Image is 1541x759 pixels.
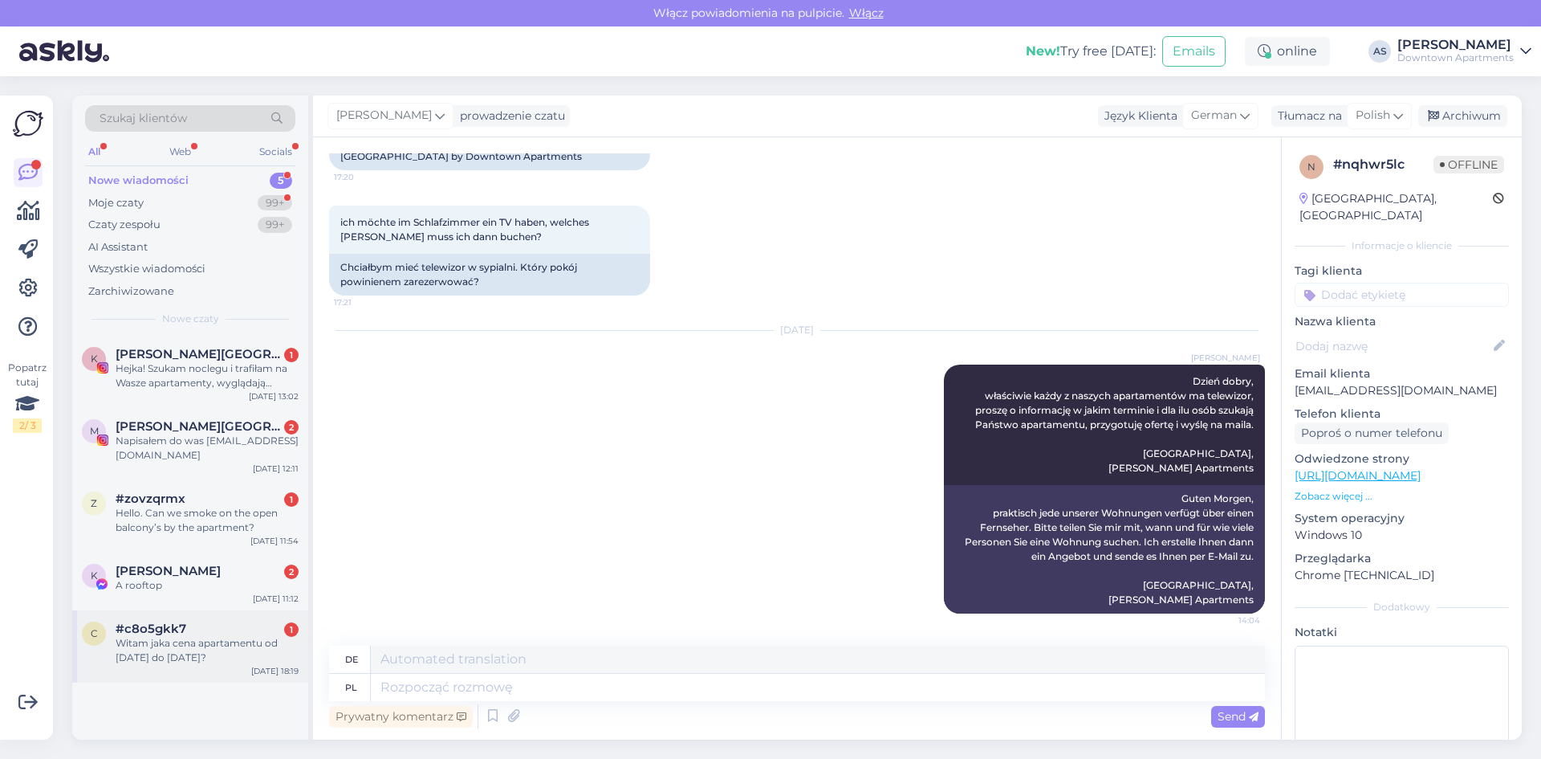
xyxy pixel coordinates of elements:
div: Poproś o numer telefonu [1295,422,1449,444]
div: All [85,141,104,162]
span: #c8o5gkk7 [116,622,186,636]
div: # nqhwr5lc [1333,155,1433,174]
div: 2 [284,565,299,579]
div: Czaty zespołu [88,217,161,233]
p: Chrome [TECHNICAL_ID] [1295,567,1509,584]
div: [GEOGRAPHIC_DATA], [GEOGRAPHIC_DATA] [1299,190,1493,224]
span: 17:20 [334,171,394,183]
div: Downtown Apartments [1397,51,1514,64]
div: [DATE] [329,323,1265,337]
span: Karolina Wojtala Hotel Paradise 10 🦋 [116,347,283,361]
a: [PERSON_NAME]Downtown Apartments [1397,39,1531,64]
input: Dodaj nazwę [1295,337,1490,355]
div: Zarchiwizowane [88,284,174,300]
div: [PERSON_NAME] [1397,39,1514,51]
span: Dzień dobry, właściwie każdy z naszych apartamentów ma telewizor, proszę o informację w jakim ter... [975,375,1256,474]
p: System operacyjny [1295,510,1509,527]
div: Socials [256,141,295,162]
div: Wszystkie wiadomości [88,261,205,277]
div: [DATE] 11:54 [250,535,299,547]
div: Nowe wiadomości [88,173,189,189]
span: n [1307,161,1315,173]
span: #zovzqrmx [116,492,185,506]
p: Telefon klienta [1295,406,1509,422]
p: Windows 10 [1295,527,1509,544]
span: K [91,353,98,365]
div: Moje czaty [88,195,144,211]
img: Askly Logo [13,108,43,139]
div: online [1245,37,1330,66]
div: 99+ [258,195,292,211]
a: [URL][DOMAIN_NAME] [1295,468,1421,483]
div: [DATE] 18:19 [251,665,299,677]
div: Guten Morgen, praktisch jede unserer Wohnungen verfügt über einen Fernseher. Bitte teilen Sie mir... [944,485,1265,614]
button: Emails [1162,36,1226,67]
div: 1 [284,492,299,507]
div: Hello. Can we smoke on the open balcony’s by the apartment? [116,506,299,535]
span: Offline [1433,156,1504,173]
div: AS [1368,40,1391,63]
p: Zobacz więcej ... [1295,489,1509,504]
span: 14:04 [1200,614,1260,626]
div: 5 [270,173,292,189]
div: Try free [DATE]: [1026,42,1156,61]
p: Notatki [1295,624,1509,641]
span: M [90,425,99,437]
span: c [91,627,98,639]
div: prowadzenie czatu [453,108,565,124]
div: de [345,646,358,673]
div: Prywatny komentarz [329,706,473,728]
span: Włącz [844,6,888,20]
span: ich möchte im Schlafzimmer ein TV haben, welches [PERSON_NAME] muss ich dann buchen? [340,216,592,243]
div: Język Klienta [1098,108,1177,124]
div: Hejka! Szukam noclegu i trafiłam na Wasze apartamenty, wyglądają naprawdę suuper😍 Chciałabym zapr... [116,361,299,390]
div: 2 [284,420,299,435]
span: Polish [1356,107,1390,124]
div: 99+ [258,217,292,233]
div: pl [345,674,357,701]
input: Dodać etykietę [1295,283,1509,307]
div: Tłumacz na [1271,108,1342,124]
span: [PERSON_NAME] [1191,352,1260,364]
p: Przeglądarka [1295,550,1509,567]
p: Tagi klienta [1295,263,1509,280]
div: Witam jaka cena apartamentu od [DATE] do [DATE]? [116,636,299,665]
div: Informacje o kliencie [1295,239,1509,253]
span: z [91,497,97,509]
div: A rooftop [116,578,299,593]
div: AI Assistant [88,239,148,255]
span: Send [1218,709,1258,724]
span: German [1191,107,1237,124]
p: Email klienta [1295,365,1509,382]
p: Nazwa klienta [1295,313,1509,330]
div: [DATE] 13:02 [249,390,299,402]
div: 1 [284,348,299,362]
b: New! [1026,43,1060,59]
p: [EMAIL_ADDRESS][DOMAIN_NAME] [1295,382,1509,399]
span: 17:21 [334,296,394,308]
div: Dodatkowy [1295,600,1509,614]
div: 1 [284,622,299,637]
span: Szukaj klientów [100,110,187,127]
span: Nowe czaty [162,312,219,326]
div: Chciałbym mieć telewizor w sypialni. Który pokój powinienem zarezerwować? [329,254,650,296]
span: Karolina Lelas [116,564,221,578]
div: Napisałem do was [EMAIL_ADDRESS][DOMAIN_NAME] [116,434,299,463]
span: Mateusz Włoch [116,419,283,434]
div: Popatrz tutaj [13,361,42,433]
p: Odwiedzone strony [1295,451,1509,467]
div: [DATE] 12:11 [253,463,299,475]
div: 2 / 3 [13,418,42,433]
span: [PERSON_NAME] [336,107,432,124]
div: [DATE] 11:12 [253,593,299,605]
div: Web [166,141,194,162]
span: K [91,569,98,581]
div: Archiwum [1418,105,1507,127]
